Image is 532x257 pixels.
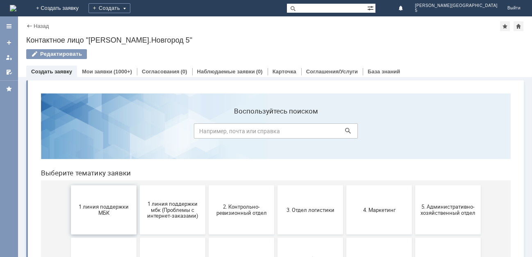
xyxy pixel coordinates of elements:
button: Это соглашение не активно! [312,203,377,252]
button: 7. Служба безопасности [105,151,171,200]
div: (0) [256,68,263,75]
button: 6. Закупки [36,151,102,200]
button: 3. Отдел логистики [243,98,309,148]
button: 5. Административно-хозяйственный отдел [381,98,446,148]
span: 9. Отдел-ИТ (Для МБК и Пекарни) [246,169,306,182]
span: Расширенный поиск [367,4,375,11]
span: Бухгалтерия (для мбк) [314,172,375,178]
a: Наблюдаемые заявки [197,68,255,75]
span: Это соглашение не активно! [314,222,375,234]
label: Воспользуйтесь поиском [159,20,323,28]
img: logo [10,5,16,11]
input: Например, почта или справка [159,36,323,52]
span: 1 линия поддержки МБК [39,117,100,129]
span: 4. Маркетинг [314,120,375,126]
button: 8. Отдел качества [174,151,240,200]
a: Мои согласования [2,66,16,79]
a: Назад [34,23,49,29]
div: (0) [181,68,187,75]
span: 7. Служба безопасности [108,172,168,178]
a: Мои заявки [2,51,16,64]
button: Отдел-ИТ (Офис) [105,203,171,252]
a: Перейти на домашнюю страницу [10,5,16,11]
span: [PERSON_NAME][GEOGRAPHIC_DATA] [415,3,498,8]
button: 2. Контрольно-ревизионный отдел [174,98,240,148]
button: Финансовый отдел [174,203,240,252]
button: [PERSON_NAME]. Услуги ИТ для МБК (оформляет L1) [381,203,446,252]
span: Финансовый отдел [177,225,237,231]
span: [PERSON_NAME]. Услуги ИТ для МБК (оформляет L1) [383,218,444,237]
button: Отдел-ИТ (Битрикс24 и CRM) [36,203,102,252]
a: Создать заявку [31,68,72,75]
a: Создать заявку [2,36,16,49]
a: Согласования [142,68,180,75]
span: 5 [415,8,498,13]
div: Сделать домашней страницей [514,21,523,31]
button: 9. Отдел-ИТ (Для МБК и Пекарни) [243,151,309,200]
span: 6. Закупки [39,172,100,178]
button: Франчайзинг [243,203,309,252]
button: 1 линия поддержки МБК [36,98,102,148]
span: Отдел ИТ (1С) [383,172,444,178]
div: (1000+) [114,68,132,75]
button: 1 линия поддержки мбк (Проблемы с интернет-заказами) [105,98,171,148]
a: Мои заявки [82,68,112,75]
a: Карточка [273,68,296,75]
span: 2. Контрольно-ревизионный отдел [177,117,237,129]
span: Франчайзинг [246,225,306,231]
span: Отдел-ИТ (Битрикс24 и CRM) [39,222,100,234]
span: 8. Отдел качества [177,172,237,178]
span: 3. Отдел логистики [246,120,306,126]
span: 1 линия поддержки мбк (Проблемы с интернет-заказами) [108,114,168,132]
button: Отдел ИТ (1С) [381,151,446,200]
a: База знаний [368,68,400,75]
button: 4. Маркетинг [312,98,377,148]
div: Добавить в избранное [500,21,510,31]
a: Соглашения/Услуги [306,68,358,75]
span: 5. Административно-хозяйственный отдел [383,117,444,129]
div: Контактное лицо "[PERSON_NAME].Новгород 5" [26,36,524,44]
button: Бухгалтерия (для мбк) [312,151,377,200]
span: Отдел-ИТ (Офис) [108,225,168,231]
header: Выберите тематику заявки [7,82,476,90]
div: Создать [89,3,130,13]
